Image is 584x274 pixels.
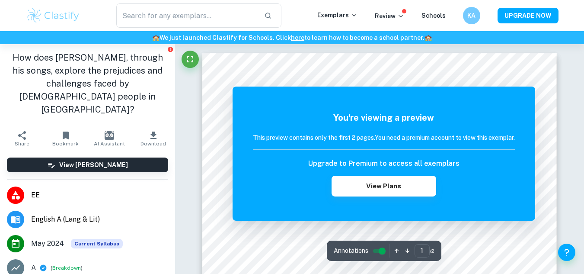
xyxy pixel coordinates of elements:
[31,239,64,249] span: May 2024
[52,141,79,147] span: Bookmark
[308,158,460,169] h6: Upgrade to Premium to access all exemplars
[253,111,515,124] h5: You're viewing a preview
[31,190,168,200] span: EE
[7,158,168,172] button: View [PERSON_NAME]
[26,7,81,24] img: Clastify logo
[140,141,166,147] span: Download
[498,8,558,23] button: UPGRADE NOW
[116,3,258,28] input: Search for any exemplars...
[332,176,436,197] button: View Plans
[52,264,81,272] button: Breakdown
[131,126,175,151] button: Download
[71,239,123,248] div: This exemplar is based on the current syllabus. Feel free to refer to it for inspiration/ideas wh...
[253,133,515,142] h6: This preview contains only the first 2 pages. You need a premium account to view this exemplar.
[421,12,446,19] a: Schools
[182,51,199,68] button: Fullscreen
[15,141,29,147] span: Share
[31,214,168,225] span: English A (Lang & Lit)
[51,264,83,272] span: ( )
[31,263,36,273] p: A
[558,244,575,261] button: Help and Feedback
[7,51,168,116] h1: How does [PERSON_NAME], through his songs, explore the prejudices and challenges faced by [DEMOGR...
[105,131,114,140] img: AI Assistant
[167,46,173,52] button: Report issue
[59,160,128,170] h6: View [PERSON_NAME]
[88,126,131,151] button: AI Assistant
[430,247,434,255] span: / 2
[424,34,432,41] span: 🏫
[466,11,476,20] h6: KA
[463,7,480,24] button: KA
[152,34,160,41] span: 🏫
[44,126,87,151] button: Bookmark
[94,141,125,147] span: AI Assistant
[375,11,404,21] p: Review
[291,34,304,41] a: here
[317,10,357,20] p: Exemplars
[2,33,582,42] h6: We just launched Clastify for Schools. Click to learn how to become a school partner.
[334,246,368,255] span: Annotations
[71,239,123,248] span: Current Syllabus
